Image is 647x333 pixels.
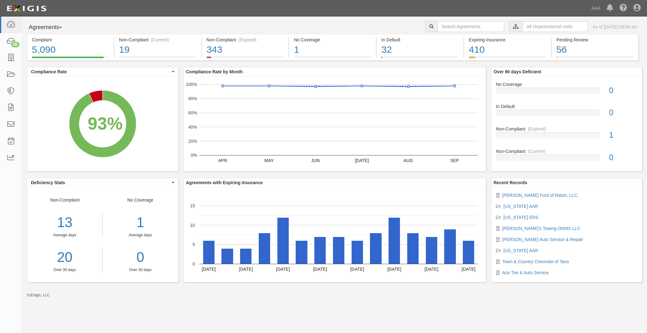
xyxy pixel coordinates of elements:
text: [DATE] [355,158,369,163]
a: No Coverage0 [496,81,638,104]
a: Non-Compliant(Current)19 [114,57,201,62]
svg: A chart. [184,187,486,282]
div: 1 [294,43,371,57]
div: Non-Compliant (Expired) [207,37,284,43]
div: 343 [207,43,284,57]
div: Over 30 days [107,267,173,273]
input: All Organizational Units [523,21,588,32]
b: Over 90 days Deficient [494,69,541,74]
a: [PERSON_NAME] Auto Service & Repair [502,237,583,242]
a: Ace Tire & Auto Service [502,270,549,275]
div: (Current) [528,148,546,154]
a: In Default0 [496,103,638,126]
text: APR [218,158,227,163]
a: [PERSON_NAME] Ford of Raton, LLC. [502,193,579,198]
div: 0 [604,107,642,118]
div: Non-Compliant [27,197,103,273]
small: by [27,293,50,298]
div: Pending Review [556,37,633,43]
svg: A chart. [27,76,178,171]
b: Compliance Rate by Month [186,69,243,74]
input: Search Agreements [438,21,504,32]
a: [US_STATE] ERS [504,215,539,220]
div: 410 [469,43,546,57]
div: 56 [556,43,633,57]
div: (Expired) [528,126,546,132]
div: 1 [604,130,642,141]
a: 0 [107,247,173,267]
a: [US_STATE] AAR [504,248,538,253]
text: 10 [190,222,195,227]
text: [DATE] [424,267,438,272]
a: 20 [27,247,102,267]
button: Compliance Rate [27,67,178,76]
div: Average days [107,233,173,238]
div: Non-Compliant (Current) [119,37,197,43]
text: AUG [403,158,413,163]
span: Compliance Rate [31,69,170,75]
div: 93% [88,111,123,136]
div: 65 [11,42,20,47]
div: In Default [381,37,459,43]
div: No Coverage [491,81,642,88]
a: Compliant5,090 [27,57,114,62]
a: Non-Compliant(Expired)1 [496,126,638,148]
a: In Default32 [377,57,463,62]
a: [US_STATE] AAR [504,204,538,209]
text: [DATE] [202,267,215,272]
text: 0 [192,261,195,266]
a: No Coverage1 [289,57,376,62]
text: 0% [190,153,197,158]
span: Deficiency Stats [31,179,170,186]
text: 60% [188,110,197,115]
text: [DATE] [387,267,401,272]
a: AAA [588,2,603,15]
text: [DATE] [350,267,364,272]
text: JUN [311,158,319,163]
b: Agreements with Expiring Insurance [186,180,263,185]
text: [DATE] [239,267,253,272]
svg: A chart. [184,76,486,171]
text: [DATE] [313,267,327,272]
text: 100% [186,82,197,87]
i: Help Center - Complianz [620,4,627,12]
div: Compliant [32,37,109,43]
div: Expiring Insurance [469,37,546,43]
button: Deficiency Stats [27,178,178,187]
a: Exigis, LLC [31,293,50,297]
text: MAY [264,158,274,163]
img: logo-5460c22ac91f19d4615b14bd174203de0afe785f0fc80cf4dbbc73dc1793850b.png [5,3,48,14]
div: No Coverage [294,37,371,43]
div: Non-Compliant [491,126,642,132]
div: Average days [27,233,102,238]
a: Town & Country Chevrolet of Taos [502,259,569,264]
div: 0 [604,85,642,96]
text: 15 [190,203,195,208]
div: Non-Compliant [491,148,642,154]
text: 80% [188,96,197,101]
div: (Expired) [239,37,257,43]
div: 1 [107,213,173,233]
text: 40% [188,124,197,130]
a: Non-Compliant(Current)0 [496,148,638,166]
div: 32 [381,43,459,57]
a: Non-Compliant(Expired)343 [202,57,289,62]
a: Expiring Insurance410 [464,57,551,62]
text: [DATE] [462,267,475,272]
div: 13 [27,213,102,233]
text: SEP [450,158,459,163]
div: 5,090 [32,43,109,57]
div: 0 [604,152,642,163]
text: [DATE] [276,267,290,272]
div: No Coverage [103,197,178,273]
a: [PERSON_NAME]'s Towing ONMX LLC [502,226,581,231]
div: As of [DATE] 09:55 am [593,24,638,30]
div: 19 [119,43,197,57]
button: Agreements [27,21,74,34]
div: (Current) [151,37,169,43]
